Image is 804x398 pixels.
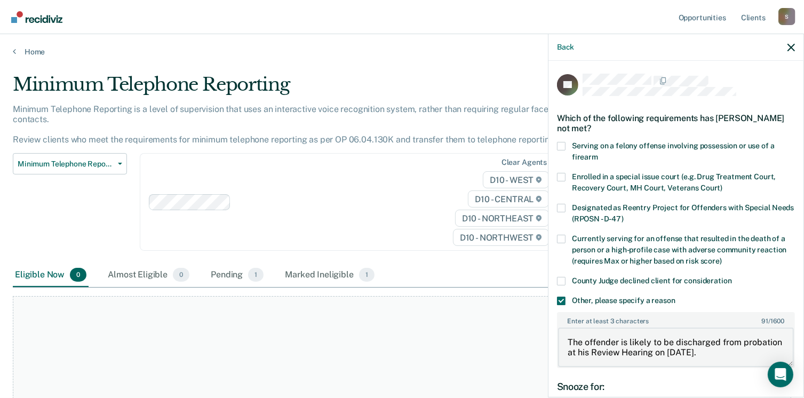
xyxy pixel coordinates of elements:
span: D10 - NORTHEAST [455,210,549,227]
a: Home [13,47,791,57]
label: Enter at least 3 characters [558,313,794,325]
span: Enrolled in a special issue court (e.g. Drug Treatment Court, Recovery Court, MH Court, Veterans ... [572,172,776,192]
button: Profile dropdown button [778,8,795,25]
span: Serving on a felony offense involving possession or use of a firearm [572,141,775,161]
span: 0 [70,268,86,282]
div: Snooze for: [557,381,795,393]
div: Almost Eligible [106,264,192,287]
button: Back [557,43,574,52]
div: Which of the following requirements has [PERSON_NAME] not met? [557,105,795,142]
span: 91 [761,317,768,325]
span: D10 - CENTRAL [468,190,549,208]
span: Designated as Reentry Project for Offenders with Special Needs (RPOSN - D-47) [572,203,794,223]
span: D10 - WEST [483,171,549,188]
span: / 1600 [761,317,784,325]
span: Other, please specify a reason [572,296,675,305]
span: 0 [173,268,189,282]
div: Marked Ineligible [283,264,377,287]
div: Minimum Telephone Reporting [13,74,616,104]
span: 1 [359,268,375,282]
span: D10 - NORTHWEST [453,229,549,246]
span: 1 [248,268,264,282]
textarea: The offender is likely to be discharged from probation at his Review Hearing on [DATE]. [558,328,794,367]
span: Minimum Telephone Reporting [18,160,114,169]
div: Clear agents [501,158,547,167]
span: County Judge declined client for consideration [572,276,732,285]
p: Minimum Telephone Reporting is a level of supervision that uses an interactive voice recognition ... [13,104,593,145]
div: Open Intercom Messenger [768,362,793,387]
div: Eligible Now [13,264,89,287]
span: Currently serving for an offense that resulted in the death of a person or a high-profile case wi... [572,234,786,265]
img: Recidiviz [11,11,62,23]
div: Pending [209,264,266,287]
div: S [778,8,795,25]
